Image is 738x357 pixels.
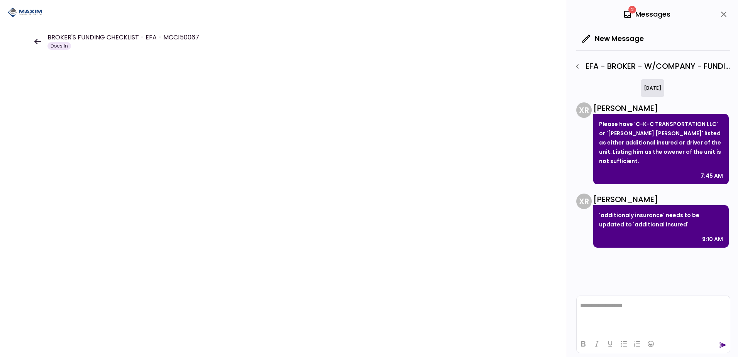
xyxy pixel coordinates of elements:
[576,194,592,209] div: X R
[576,29,650,49] button: New Message
[593,194,729,205] div: [PERSON_NAME]
[599,119,723,166] p: Please have 'C-K-C TRANSPORTATION LLC' or '[PERSON_NAME] [PERSON_NAME]' listed as either addition...
[644,338,657,349] button: Emojis
[701,171,723,180] div: 7:45 AM
[719,341,727,349] button: send
[577,296,730,335] iframe: Rich Text Area
[590,338,603,349] button: Italic
[623,8,670,20] div: Messages
[628,6,636,14] span: 2
[576,102,592,118] div: X R
[47,42,71,50] div: Docs In
[702,235,723,244] div: 9:10 AM
[8,7,42,18] img: Partner icon
[631,338,644,349] button: Numbered list
[717,8,730,21] button: close
[571,60,730,73] div: EFA - BROKER - W/COMPANY - FUNDING CHECKLIST - Certificate of Insurance
[604,338,617,349] button: Underline
[617,338,630,349] button: Bullet list
[599,211,723,229] p: 'additionaly insurance' needs to be updated to 'additional insured'
[577,338,590,349] button: Bold
[47,33,199,42] h1: BROKER'S FUNDING CHECKLIST - EFA - MCC150067
[593,102,729,114] div: [PERSON_NAME]
[641,79,664,97] div: [DATE]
